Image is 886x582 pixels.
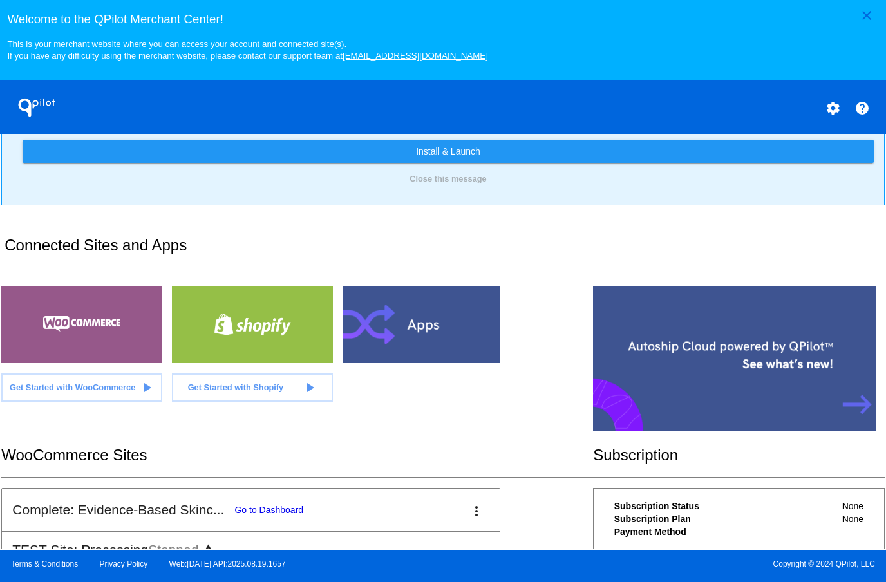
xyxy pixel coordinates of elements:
[148,542,198,557] span: Stopped
[343,51,488,61] a: [EMAIL_ADDRESS][DOMAIN_NAME]
[139,380,155,395] mat-icon: play_arrow
[10,382,135,392] span: Get Started with WooCommerce
[100,559,148,568] a: Privacy Policy
[23,140,873,163] a: Install & Launch
[169,559,286,568] a: Web:[DATE] API:2025.08.19.1657
[2,532,500,558] h2: TEST Site: Processing
[12,502,224,518] h2: Complete: Evidence-Based Skinc...
[172,373,333,402] a: Get Started with Shopify
[202,543,218,559] mat-icon: warning
[23,173,873,184] button: Close this message
[302,380,317,395] mat-icon: play_arrow
[825,100,841,116] mat-icon: settings
[234,505,303,515] a: Go to Dashboard
[614,513,831,525] th: Subscription Plan
[593,446,885,464] h2: Subscription
[842,501,863,511] span: None
[5,236,878,265] h2: Connected Sites and Apps
[7,39,487,61] small: This is your merchant website where you can access your account and connected site(s). If you hav...
[614,500,831,512] th: Subscription Status
[842,514,863,524] span: None
[854,100,870,116] mat-icon: help
[454,559,875,568] span: Copyright © 2024 QPilot, LLC
[11,559,78,568] a: Terms & Conditions
[1,446,593,464] h2: WooCommerce Sites
[1,373,162,402] a: Get Started with WooCommerce
[859,8,874,23] mat-icon: close
[469,503,484,519] mat-icon: more_vert
[614,526,831,538] th: Payment Method
[188,382,284,392] span: Get Started with Shopify
[416,146,480,156] span: Install & Launch
[7,12,878,26] h3: Welcome to the QPilot Merchant Center!
[11,95,62,120] h1: QPilot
